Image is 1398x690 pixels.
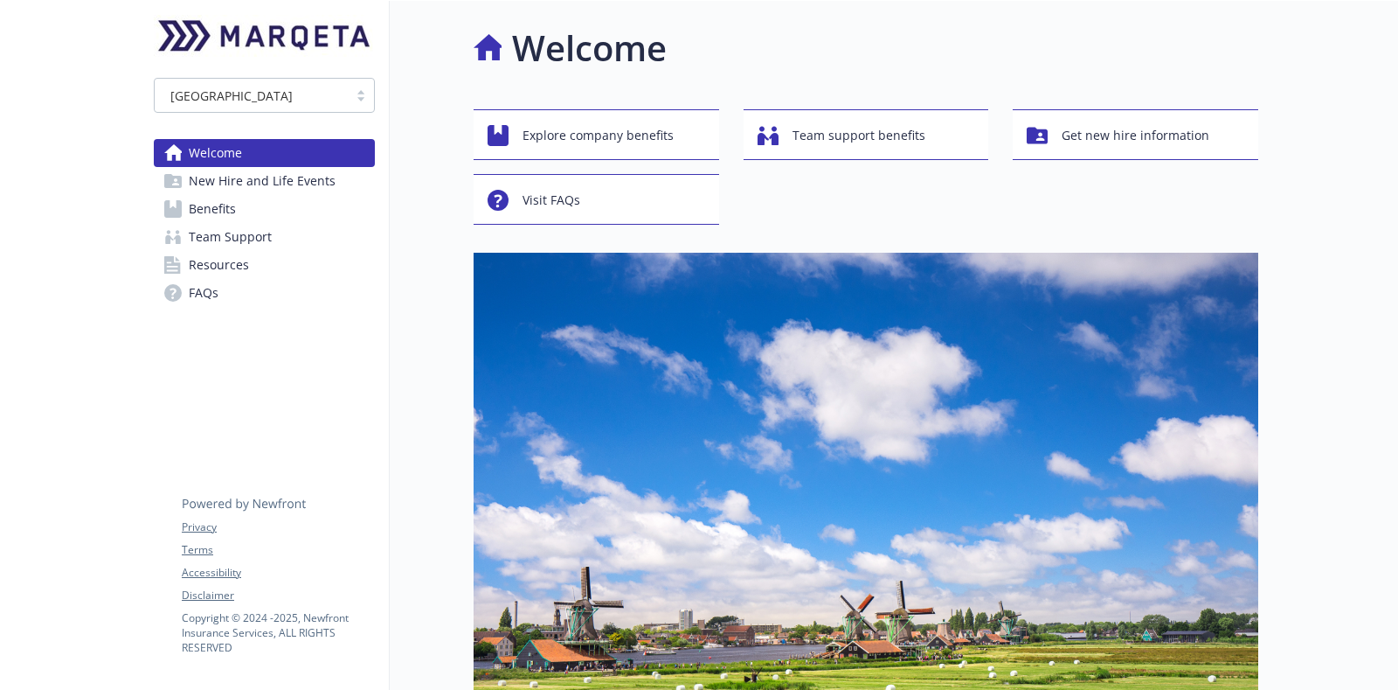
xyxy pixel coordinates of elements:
button: Get new hire information [1013,109,1258,160]
a: Terms [182,542,374,558]
span: Team Support [189,223,272,251]
span: Explore company benefits [523,119,674,152]
span: [GEOGRAPHIC_DATA] [163,87,339,105]
span: New Hire and Life Events [189,167,336,195]
span: Get new hire information [1062,119,1209,152]
a: Benefits [154,195,375,223]
button: Explore company benefits [474,109,719,160]
span: [GEOGRAPHIC_DATA] [170,87,293,105]
span: Visit FAQs [523,184,580,217]
a: Disclaimer [182,588,374,603]
h1: Welcome [512,22,667,74]
a: FAQs [154,279,375,307]
a: Welcome [154,139,375,167]
span: Benefits [189,195,236,223]
span: Welcome [189,139,242,167]
span: Team support benefits [792,119,925,152]
span: Resources [189,251,249,279]
p: Copyright © 2024 - 2025 , Newfront Insurance Services, ALL RIGHTS RESERVED [182,610,374,655]
a: Resources [154,251,375,279]
a: Team Support [154,223,375,251]
button: Visit FAQs [474,174,719,225]
span: FAQs [189,279,218,307]
button: Team support benefits [744,109,989,160]
a: New Hire and Life Events [154,167,375,195]
a: Accessibility [182,565,374,581]
a: Privacy [182,519,374,535]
